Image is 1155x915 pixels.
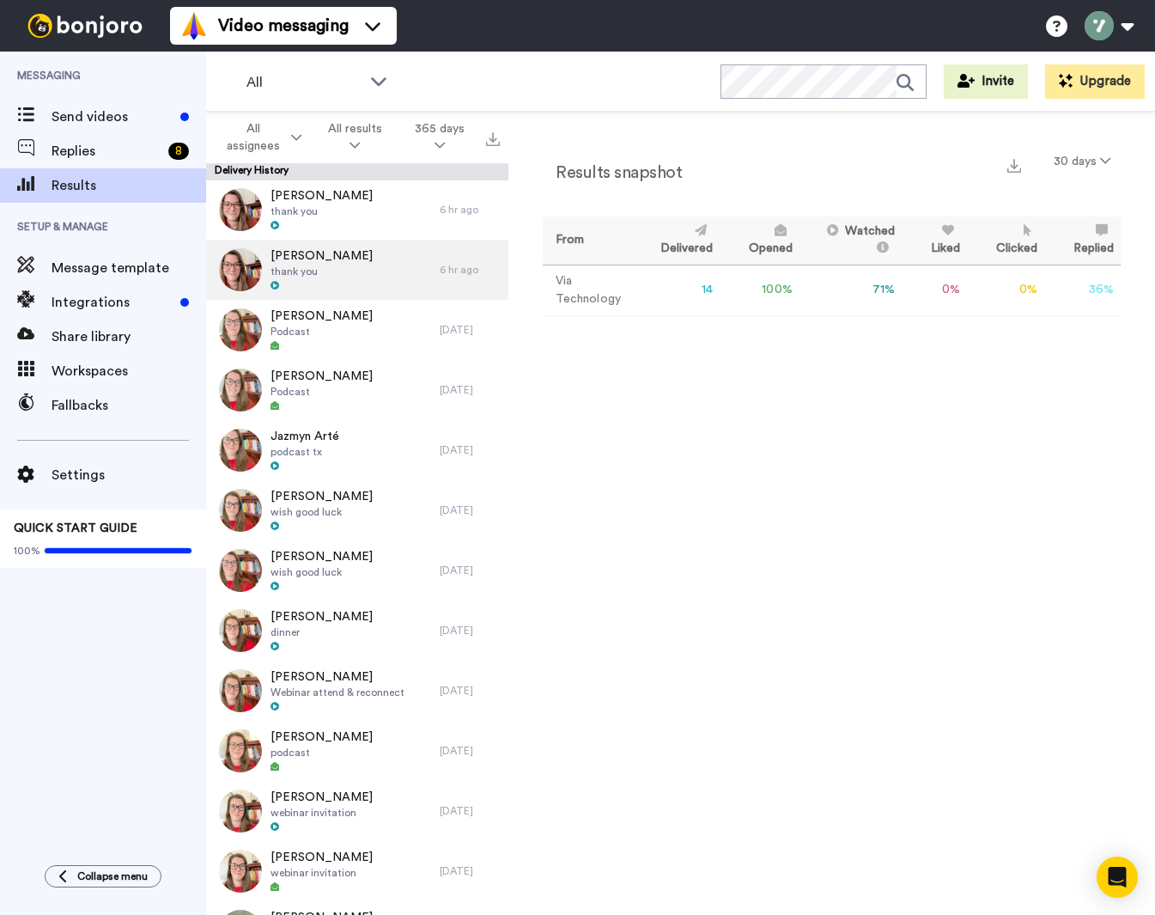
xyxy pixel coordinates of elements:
td: 71 % [799,265,902,315]
div: [DATE] [440,443,500,457]
span: Workspaces [52,361,206,381]
a: [PERSON_NAME]webinar invitation[DATE] [206,781,508,841]
th: Opened [720,217,799,265]
span: Collapse menu [77,869,148,883]
button: Export a summary of each team member’s results that match this filter now. [1002,152,1026,177]
td: 100 % [720,265,799,315]
button: All results [312,113,398,162]
button: Export all results that match these filters now. [481,125,505,150]
span: Webinar attend & reconnect [271,686,404,699]
span: QUICK START GUIDE [14,522,137,534]
td: 0 % [902,265,967,315]
span: Settings [52,465,206,485]
span: Podcast [271,325,373,339]
span: dinner [271,625,373,639]
span: Share library [52,326,206,347]
a: [PERSON_NAME]podcast[DATE] [206,721,508,781]
div: [DATE] [440,744,500,758]
img: 7a609d0c-24db-4218-bf61-d2f7b3b47e94-thumb.jpg [219,850,262,893]
span: Fallbacks [52,395,206,416]
span: [PERSON_NAME] [271,187,373,204]
span: webinar invitation [271,806,373,820]
span: [PERSON_NAME] [271,308,373,325]
button: Upgrade [1045,64,1145,99]
img: 4fd1b363-05fe-4c96-9e34-ae37024780e3-thumb.jpg [219,308,262,351]
span: All assignees [220,120,288,155]
td: Via Technology [543,265,631,315]
a: [PERSON_NAME]thank you6 hr ago [206,180,508,240]
div: 6 hr ago [440,263,500,277]
span: thank you [271,204,373,218]
span: Integrations [52,292,173,313]
span: [PERSON_NAME] [271,668,404,686]
div: 6 hr ago [440,203,500,217]
th: Watched [799,217,902,265]
span: 100% [14,544,40,558]
span: [PERSON_NAME] [271,548,373,565]
img: d6c73b49-5013-496f-93e3-2de4447d2d7d-thumb.jpg [219,248,262,291]
button: Invite [944,64,1028,99]
img: babc2330-1b1e-4254-a021-da86c81390b1-thumb.jpg [219,790,262,833]
span: [PERSON_NAME] [271,849,373,866]
button: 365 days [398,113,481,162]
span: [PERSON_NAME] [271,729,373,746]
a: [PERSON_NAME]wish good luck[DATE] [206,480,508,540]
a: Jazmyn Artépodcast tx[DATE] [206,420,508,480]
img: bj-logo-header-white.svg [21,14,149,38]
img: export.svg [1007,159,1021,173]
span: Video messaging [218,14,349,38]
div: [DATE] [440,804,500,818]
td: 0 % [967,265,1044,315]
span: [PERSON_NAME] [271,368,373,385]
img: 3db61ab7-322f-48e2-8335-5981fc4b65e3-thumb.jpg [219,729,262,772]
div: [DATE] [440,503,500,517]
a: [PERSON_NAME]dinner[DATE] [206,601,508,661]
span: Send videos [52,107,173,127]
a: [PERSON_NAME]Podcast[DATE] [206,300,508,360]
div: Delivery History [206,163,508,180]
button: Collapse menu [45,865,161,888]
img: 001400d7-9b1c-4aa6-93f9-db1fca21ba6d-thumb.jpg [219,669,262,712]
td: 36 % [1044,265,1121,315]
div: [DATE] [440,564,500,577]
div: [DATE] [440,624,500,637]
button: All assignees [210,113,312,162]
span: podcast [271,746,373,759]
span: [PERSON_NAME] [271,789,373,806]
div: [DATE] [440,864,500,878]
span: Message template [52,258,206,278]
div: 8 [168,143,189,160]
span: [PERSON_NAME] [271,488,373,505]
th: Clicked [967,217,1044,265]
th: From [543,217,631,265]
a: [PERSON_NAME]webinar invitation[DATE] [206,841,508,901]
th: Liked [902,217,967,265]
div: [DATE] [440,684,500,698]
div: [DATE] [440,323,500,337]
img: 71e072b3-5a53-4421-828b-f96463201abb-thumb.jpg [219,369,262,412]
a: [PERSON_NAME]Webinar attend & reconnect[DATE] [206,661,508,721]
span: Podcast [271,385,373,399]
button: 30 days [1043,146,1121,177]
span: podcast tx [271,445,339,459]
img: export.svg [486,132,500,146]
a: [PERSON_NAME]wish good luck[DATE] [206,540,508,601]
td: 14 [631,265,720,315]
img: d28939be-4b6e-4c58-988d-c242687a43c5-thumb.jpg [219,609,262,652]
span: [PERSON_NAME] [271,608,373,625]
span: wish good luck [271,505,373,519]
span: Replies [52,141,161,162]
img: ec084faf-a87c-48fc-b468-44eff4a2c154-thumb.jpg [219,489,262,532]
a: [PERSON_NAME]Podcast[DATE] [206,360,508,420]
img: cec27df1-073e-4b09-8858-b78a5030c67c-thumb.jpg [219,429,262,472]
span: Results [52,175,206,196]
a: [PERSON_NAME]thank you6 hr ago [206,240,508,300]
img: d6c73b49-5013-496f-93e3-2de4447d2d7d-thumb.jpg [219,188,262,231]
span: thank you [271,265,373,278]
div: [DATE] [440,383,500,397]
th: Delivered [631,217,720,265]
h2: Results snapshot [543,163,682,182]
th: Replied [1044,217,1121,265]
span: Jazmyn Arté [271,428,339,445]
